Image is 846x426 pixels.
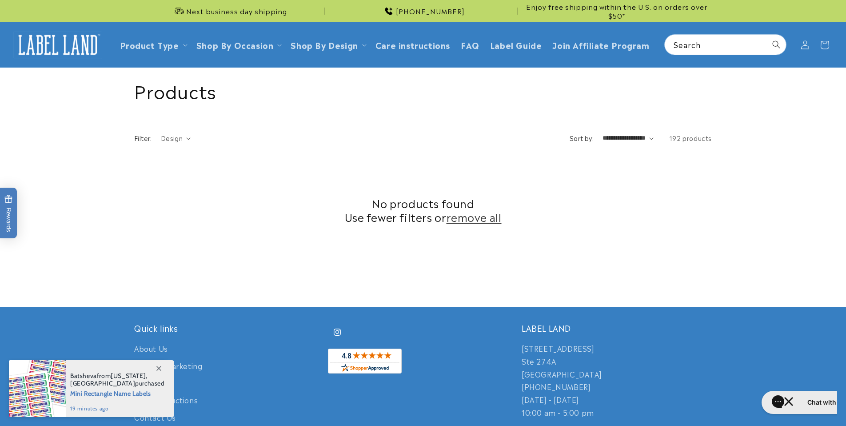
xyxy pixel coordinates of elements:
[522,323,712,333] h2: LABEL LAND
[134,196,712,224] h2: No products found Use fewer filters or
[196,40,274,50] span: Shop By Occasion
[370,34,455,55] a: Care instructions
[70,379,135,387] span: [GEOGRAPHIC_DATA]
[70,387,165,398] span: Mini Rectangle Name Labels
[134,357,202,374] a: Affiliate Marketing
[161,133,191,143] summary: Design (0 selected)
[485,34,547,55] a: Label Guide
[490,40,542,50] span: Label Guide
[111,372,146,380] span: [US_STATE]
[134,409,176,426] a: Contact Us
[13,31,102,59] img: Label Land
[134,133,152,143] h2: Filter:
[134,323,324,333] h2: Quick links
[547,34,654,55] a: Join Affiliate Program
[134,342,168,357] a: About Us
[522,342,712,419] p: [STREET_ADDRESS] Ste 274A [GEOGRAPHIC_DATA] [PHONE_NUMBER] [DATE] - [DATE] 10:00 am - 5:00 pm
[396,7,465,16] span: [PHONE_NUMBER]
[375,40,450,50] span: Care instructions
[186,7,287,16] span: Next business day shipping
[461,40,479,50] span: FAQ
[4,3,98,26] button: Open gorgias live chat
[552,40,649,50] span: Join Affiliate Program
[115,34,191,55] summary: Product Type
[522,2,712,20] span: Enjoy free shipping within the U.S. on orders over $50*
[291,39,358,51] a: Shop By Design
[570,133,594,142] label: Sort by:
[70,372,97,380] span: Batsheva
[4,195,13,232] span: Rewards
[669,133,712,142] span: 192 products
[447,210,502,224] a: remove all
[120,39,179,51] a: Product Type
[161,133,183,142] span: Design
[10,28,106,62] a: Label Land
[70,372,165,387] span: from , purchased
[328,349,402,374] img: Customer Reviews
[70,405,165,413] span: 19 minutes ago
[757,388,837,417] iframe: Gorgias live chat messenger
[285,34,370,55] summary: Shop By Design
[455,34,485,55] a: FAQ
[191,34,286,55] summary: Shop By Occasion
[50,10,88,19] h1: Chat with us
[766,35,786,54] button: Search
[134,79,712,102] h1: Products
